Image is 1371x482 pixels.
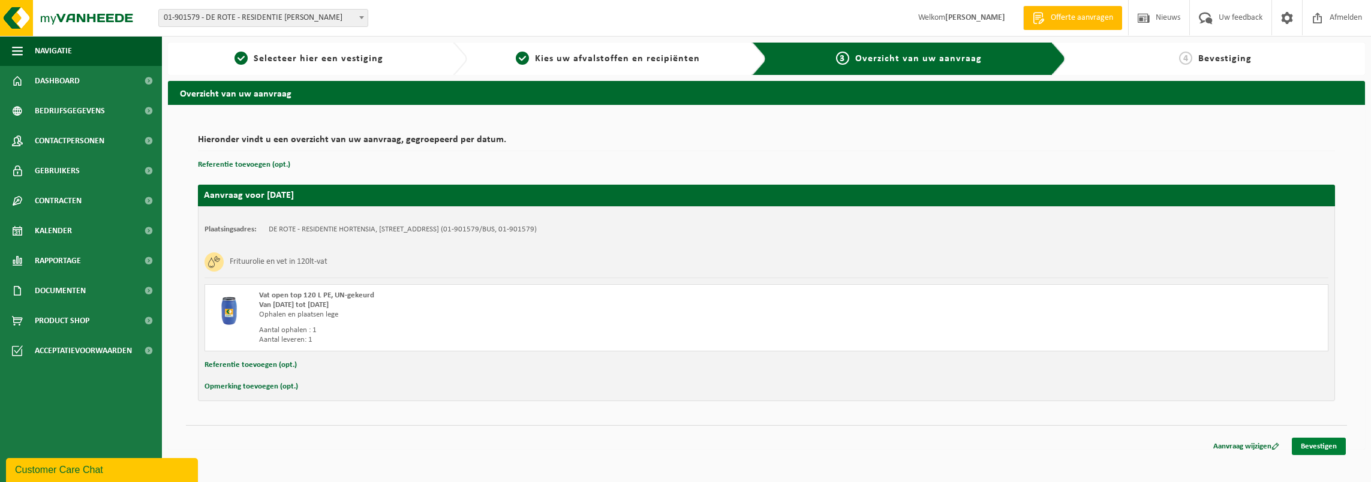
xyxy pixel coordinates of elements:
[211,291,247,327] img: PB-OT-0120-HPE-00-02.png
[35,156,80,186] span: Gebruikers
[1198,54,1252,64] span: Bevestiging
[1048,12,1116,24] span: Offerte aanvragen
[945,13,1005,22] strong: [PERSON_NAME]
[35,66,80,96] span: Dashboard
[158,9,368,27] span: 01-901579 - DE ROTE - RESIDENTIE HORTENSIA - LAUWE
[35,186,82,216] span: Contracten
[205,357,297,373] button: Referentie toevoegen (opt.)
[855,54,982,64] span: Overzicht van uw aanvraag
[205,379,298,394] button: Opmerking toevoegen (opt.)
[35,246,81,276] span: Rapportage
[1179,52,1192,65] span: 4
[35,276,86,306] span: Documenten
[269,225,537,234] td: DE ROTE - RESIDENTIE HORTENSIA, [STREET_ADDRESS] (01-901579/BUS, 01-901579)
[254,54,383,64] span: Selecteer hier een vestiging
[35,126,104,156] span: Contactpersonen
[1023,6,1122,30] a: Offerte aanvragen
[1292,438,1346,455] a: Bevestigen
[204,191,294,200] strong: Aanvraag voor [DATE]
[174,52,443,66] a: 1Selecteer hier een vestiging
[836,52,849,65] span: 3
[516,52,529,65] span: 2
[35,216,72,246] span: Kalender
[198,135,1335,151] h2: Hieronder vindt u een overzicht van uw aanvraag, gegroepeerd per datum.
[259,326,814,335] div: Aantal ophalen : 1
[234,52,248,65] span: 1
[1204,438,1288,455] a: Aanvraag wijzigen
[259,310,814,320] div: Ophalen en plaatsen lege
[198,157,290,173] button: Referentie toevoegen (opt.)
[205,225,257,233] strong: Plaatsingsadres:
[259,335,814,345] div: Aantal leveren: 1
[6,456,200,482] iframe: chat widget
[35,336,132,366] span: Acceptatievoorwaarden
[230,252,327,272] h3: Frituurolie en vet in 120lt-vat
[473,52,742,66] a: 2Kies uw afvalstoffen en recipiënten
[259,301,329,309] strong: Van [DATE] tot [DATE]
[159,10,368,26] span: 01-901579 - DE ROTE - RESIDENTIE HORTENSIA - LAUWE
[168,81,1365,104] h2: Overzicht van uw aanvraag
[35,306,89,336] span: Product Shop
[259,291,374,299] span: Vat open top 120 L PE, UN-gekeurd
[35,36,72,66] span: Navigatie
[535,54,700,64] span: Kies uw afvalstoffen en recipiënten
[35,96,105,126] span: Bedrijfsgegevens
